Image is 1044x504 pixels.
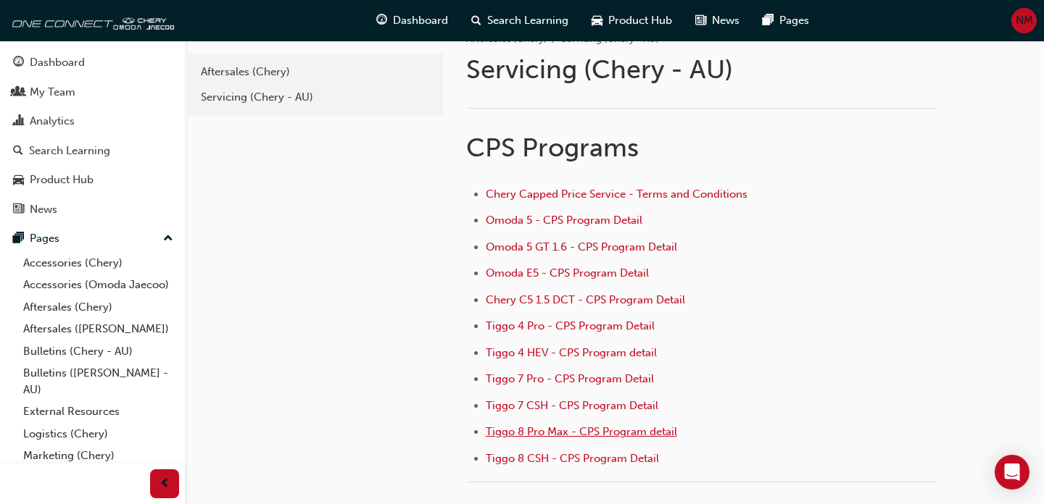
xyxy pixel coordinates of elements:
span: Pages [779,12,809,29]
div: Search Learning [29,143,110,159]
a: Dashboard [6,49,179,76]
span: car-icon [13,174,24,187]
div: Aftersales (Chery) [201,64,430,80]
span: search-icon [471,12,481,30]
span: news-icon [695,12,706,30]
span: News [712,12,739,29]
a: Tiggo 4 Pro - CPS Program Detail [486,319,655,332]
a: Tiggo 7 Pro - CPS Program Detail [486,372,654,385]
a: news-iconNews [684,6,751,35]
a: car-iconProduct Hub [580,6,684,35]
a: Accessories (Chery) [17,252,179,274]
a: pages-iconPages [751,6,821,35]
a: My Team [6,79,179,106]
a: Tiggo 4 HEV - CPS Program detail [486,346,657,359]
a: Bulletins ([PERSON_NAME] - AU) [17,362,179,400]
button: Pages [6,225,179,252]
div: Product Hub [30,172,94,188]
span: Search Learning [487,12,568,29]
span: CPS Programs [466,132,639,163]
div: Dashboard [30,54,85,71]
a: Tiggo 8 CSH - CPS Program Detail [486,452,659,465]
span: guage-icon [376,12,387,30]
a: Omoda 5 GT 1.6 - CPS Program Detail [486,240,677,253]
a: Omoda 5 - CPS Program Detail [486,214,642,227]
a: guage-iconDashboard [365,6,460,35]
span: search-icon [13,145,23,158]
a: External Resources [17,400,179,423]
span: NM [1016,12,1033,29]
a: Marketing (Chery) [17,445,179,467]
a: Tiggo 8 Pro Max - CPS Program detail [486,425,677,438]
span: people-icon [13,86,24,99]
div: Pages [30,230,59,247]
h1: Servicing (Chery - AU) [466,54,935,85]
div: Servicing (Chery - AU) [201,89,430,106]
a: Search Learning [6,138,179,164]
a: Tiggo 7 CSH - CPS Program Detail [486,399,658,412]
span: guage-icon [13,56,24,70]
span: news-icon [13,203,24,217]
div: Open Intercom Messenger [995,455,1029,490]
a: News [6,196,179,223]
div: Analytics [30,113,75,130]
a: Accessories (Omoda Jaecoo) [17,274,179,296]
span: pages-icon [763,12,774,30]
a: Aftersales ([PERSON_NAME]) [17,318,179,340]
a: Bulletins (Chery - AU) [17,340,179,363]
a: Chery Capped Price Service - Terms and Conditions [486,188,747,201]
a: search-iconSearch Learning [460,6,580,35]
span: pages-icon [13,232,24,245]
button: NM [1011,8,1037,33]
a: Chery C5 1.5 DCT - CPS Program Detail [486,293,685,306]
span: Dashboard [393,12,448,29]
img: oneconnect [7,6,174,35]
span: car-icon [592,12,602,30]
a: Omoda E5 - CPS Program Detail [486,266,649,280]
span: prev-icon [159,475,170,493]
a: Product Hub [6,167,179,193]
a: Servicing (Chery - AU) [194,85,437,110]
a: Logistics (Chery) [17,423,179,445]
span: Product Hub [608,12,672,29]
a: Analytics [6,108,179,135]
span: chart-icon [13,115,24,128]
button: DashboardMy TeamAnalyticsSearch LearningProduct HubNews [6,46,179,225]
a: Aftersales (Chery) [194,59,437,85]
span: up-icon [163,230,173,248]
a: Aftersales (Chery) [17,296,179,319]
div: News [30,201,57,218]
div: My Team [30,84,75,101]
